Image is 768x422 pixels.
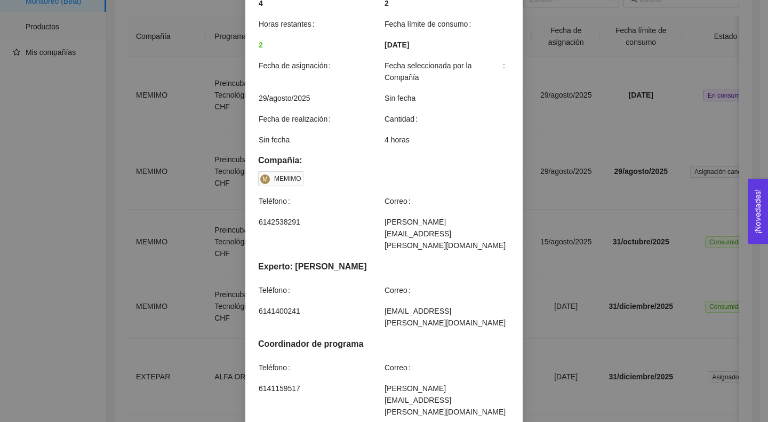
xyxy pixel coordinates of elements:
span: [DATE] [385,39,409,51]
span: Correo [385,195,415,207]
span: Correo [385,362,415,373]
h5: Compañía: [258,154,510,167]
span: Teléfono [259,284,294,296]
span: Teléfono [259,362,294,373]
span: Correo [385,284,415,296]
span: 6141400241 [259,305,383,317]
span: 6141159517 [259,383,383,394]
span: 29/agosto/2025 [259,92,383,104]
span: 6142538291 [259,216,383,228]
span: 4 horas [385,134,509,146]
div: Experto: [PERSON_NAME] [258,260,510,273]
span: Fecha de realización [259,113,335,125]
strong: 2 [259,41,263,49]
span: Sin fecha [385,92,509,104]
span: [PERSON_NAME][EMAIL_ADDRESS][PERSON_NAME][DOMAIN_NAME] [385,383,509,418]
span: Fecha de asignación [259,60,335,71]
span: Cantidad [385,113,422,125]
div: MEMIMO [274,173,301,184]
span: Teléfono [259,195,294,207]
button: Open Feedback Widget [748,179,768,244]
span: [PERSON_NAME][EMAIL_ADDRESS][PERSON_NAME][DOMAIN_NAME] [385,216,509,251]
span: Sin fecha [259,134,383,146]
span: Fecha seleccionada por la Compañía [385,60,509,83]
span: Horas restantes [259,18,319,30]
div: Coordinador de programa [258,337,510,351]
span: [EMAIL_ADDRESS][PERSON_NAME][DOMAIN_NAME] [385,305,509,329]
span: Fecha límite de consumo [385,18,475,30]
span: M [262,176,268,182]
